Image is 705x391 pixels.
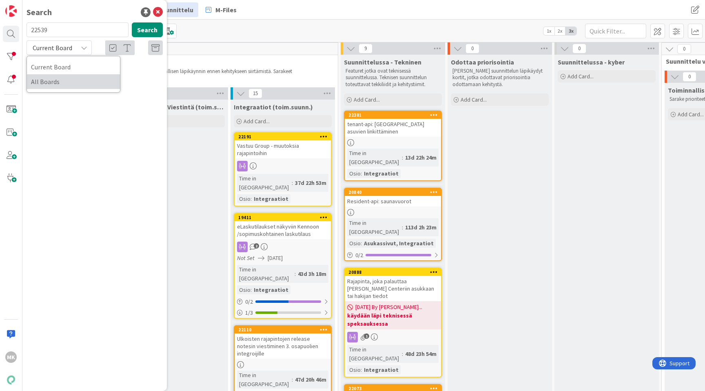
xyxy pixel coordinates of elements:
div: Time in [GEOGRAPHIC_DATA] [237,371,292,389]
a: Suunnittelu [144,2,198,17]
div: Ulkoisten rajapintojen release notesin viestiminen 3. osapuolien integroijille [235,333,331,359]
a: 19411eLaskutilaukset näkyviin Kennoon /sopimuskohtainen laskutilausNot Set[DATE]Time in [GEOGRAPH... [234,213,332,319]
a: 22191Vastuu Group - muutoksia rajapintoihinTime in [GEOGRAPHIC_DATA]:37d 22h 53mOsio:Integraatiot [234,132,332,207]
div: eLaskutilaukset näkyviin Kennoon /sopimuskohtainen laskutilaus [235,221,331,239]
div: 37d 22h 53m [293,178,328,187]
span: : [402,223,403,232]
div: 22191 [235,133,331,140]
a: 20840Resident-api: saunavuorotTime in [GEOGRAPHIC_DATA]:113d 2h 23mOsio:Asukassivut, Integraatiot0/2 [344,188,442,261]
span: Current Board [33,44,72,52]
img: Visit kanbanzone.com [5,5,17,17]
span: 0 / 2 [245,298,253,306]
div: Integraatiot [252,285,290,294]
div: Time in [GEOGRAPHIC_DATA] [347,218,402,236]
span: : [361,365,362,374]
div: 19411eLaskutilaukset näkyviin Kennoon /sopimuskohtainen laskutilaus [235,214,331,239]
span: Suunnittelussa - kyber [558,58,625,66]
span: 3x [565,27,576,35]
div: Time in [GEOGRAPHIC_DATA] [347,149,402,167]
p: [PERSON_NAME] suunnittelun läpikäydyt kortit, jotka odottavat priorisointia odottamaan kehitystä. [452,68,547,88]
div: Search [27,6,52,18]
div: 22381 [345,111,441,119]
div: Osio [347,365,361,374]
span: : [402,349,403,358]
div: Integraatiot [252,194,290,203]
span: : [361,169,362,178]
div: Integraatiot [362,169,401,178]
div: 43d 3h 18m [296,269,328,278]
div: 20840 [348,189,441,195]
span: Support [17,1,37,11]
span: Add Card... [244,118,270,125]
span: [DATE] [268,254,283,262]
p: Featuret jotka ovat teknisessä suunnittelussa. Teknisen suunnittelun toteuttavat tekkiliidit ja k... [346,68,440,88]
div: Osio [347,169,361,178]
span: Asukassivut / Viestintä (toim.suunn.) [127,103,225,111]
div: Osio [347,239,361,248]
div: 0/2 [235,297,331,307]
span: Add Card... [354,96,380,103]
div: 20888 [348,269,441,275]
span: 0 [677,44,691,54]
div: tenant-api: [GEOGRAPHIC_DATA] asuvien linkittäminen [345,119,441,137]
span: : [295,269,296,278]
div: 22191 [238,134,331,140]
p: Featuret, joissa design valmis, mutta jotka kaipaavat vielä toiminnallisen läpikäynnin ennen kehi... [18,68,330,82]
span: : [361,239,362,248]
div: Asukassivut, Integraatiot [362,239,436,248]
span: Integraatiot (toim.suunn.) [234,103,313,111]
div: Time in [GEOGRAPHIC_DATA] [237,265,295,283]
span: : [292,178,293,187]
span: : [402,153,403,162]
div: Osio [237,285,251,294]
div: 22110 [238,327,331,333]
input: Quick Filter... [585,24,646,38]
div: 22381 [348,112,441,118]
div: Rajapinta, joka palauttaa [PERSON_NAME] Centeriin asukkaan tai hakijan tiedot [345,276,441,301]
span: 1 [364,333,369,339]
div: Time in [GEOGRAPHIC_DATA] [237,174,292,192]
div: 20840Resident-api: saunavuorot [345,189,441,207]
span: 0 / 2 [355,251,363,260]
span: 1 / 3 [245,309,253,317]
div: 20888 [345,269,441,276]
a: 20888Rajapinta, joka palauttaa [PERSON_NAME] Centeriin asukkaan tai hakijan tiedot[DATE] By [PERS... [344,268,442,378]
span: [DATE] By [PERSON_NAME]... [355,303,422,311]
span: : [292,375,293,384]
span: All Boards [31,76,116,88]
span: 0 [683,72,696,82]
span: Suunnittelu [158,5,193,15]
div: 19411 [238,215,331,220]
div: 20840 [345,189,441,196]
div: 22110Ulkoisten rajapintojen release notesin viestiminen 3. osapuolien integroijille [235,326,331,359]
button: Search [132,22,163,37]
a: Current Board [27,60,120,74]
span: Suunnittelussa - Tekninen [344,58,421,66]
div: 13d 22h 24m [403,153,439,162]
a: All Boards [27,74,120,89]
div: 47d 20h 46m [293,375,328,384]
div: 48d 23h 54m [403,349,439,358]
a: 22381tenant-api: [GEOGRAPHIC_DATA] asuvien linkittäminenTime in [GEOGRAPHIC_DATA]:13d 22h 24mOsio... [344,111,442,181]
div: 22381tenant-api: [GEOGRAPHIC_DATA] asuvien linkittäminen [345,111,441,137]
div: Vastuu Group - muutoksia rajapintoihin [235,140,331,158]
span: Add Card... [461,96,487,103]
div: 1/3 [235,308,331,318]
input: Search for title... [27,22,129,37]
div: 20888Rajapinta, joka palauttaa [PERSON_NAME] Centeriin asukkaan tai hakijan tiedot [345,269,441,301]
span: 9 [359,44,372,53]
span: 2 [254,243,259,249]
div: Integraatiot [362,365,401,374]
div: 22110 [235,326,331,333]
div: Osio [237,194,251,203]
span: : [251,194,252,203]
span: 15 [248,89,262,98]
span: Add Card... [568,73,594,80]
span: Current Board [31,61,116,73]
div: Resident-api: saunavuorot [345,196,441,207]
b: käydään läpi teknisessä speksauksessa [347,311,439,328]
div: 22191Vastuu Group - muutoksia rajapintoihin [235,133,331,158]
span: 1x [543,27,554,35]
span: Toiminnallinen suunnittelu [18,57,328,65]
div: 19411 [235,214,331,221]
